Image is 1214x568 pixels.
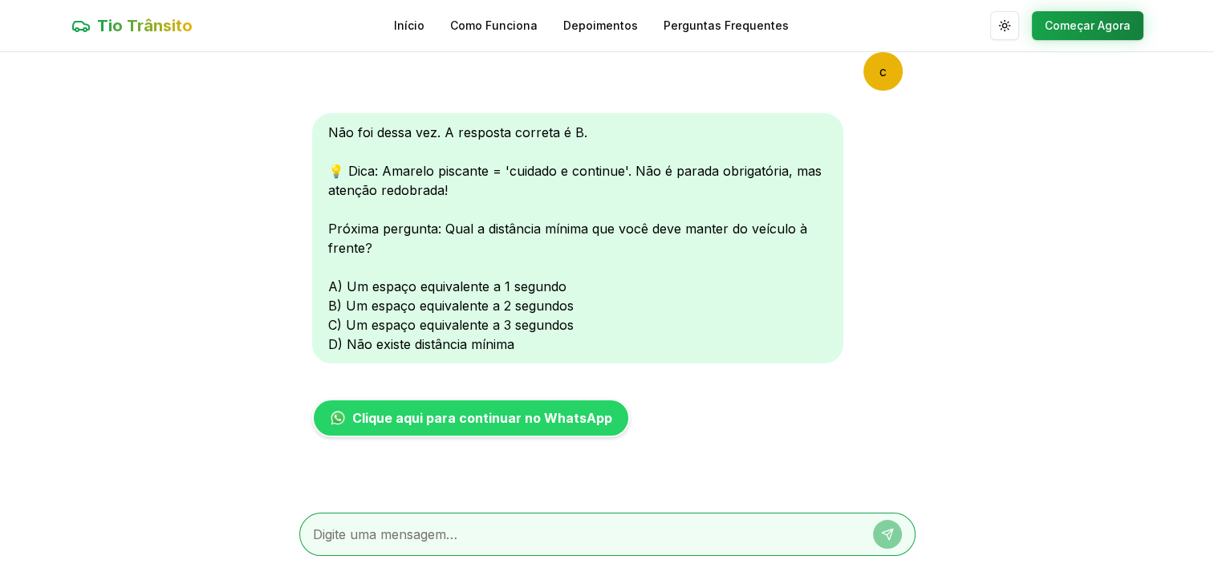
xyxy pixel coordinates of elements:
div: Não foi dessa vez. A resposta correta é B. 💡 Dica: Amarelo piscante = 'cuidado e continue'. Não é... [312,113,843,363]
a: Como Funciona [450,18,538,34]
div: c [863,52,903,91]
a: Tio Trânsito [71,14,193,37]
button: Começar Agora [1032,11,1143,40]
a: Depoimentos [563,18,638,34]
a: Início [394,18,424,34]
span: Clique aqui para continuar no WhatsApp [352,408,612,428]
a: Clique aqui para continuar no WhatsApp [312,399,630,437]
span: Tio Trânsito [97,14,193,37]
a: Perguntas Frequentes [664,18,789,34]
